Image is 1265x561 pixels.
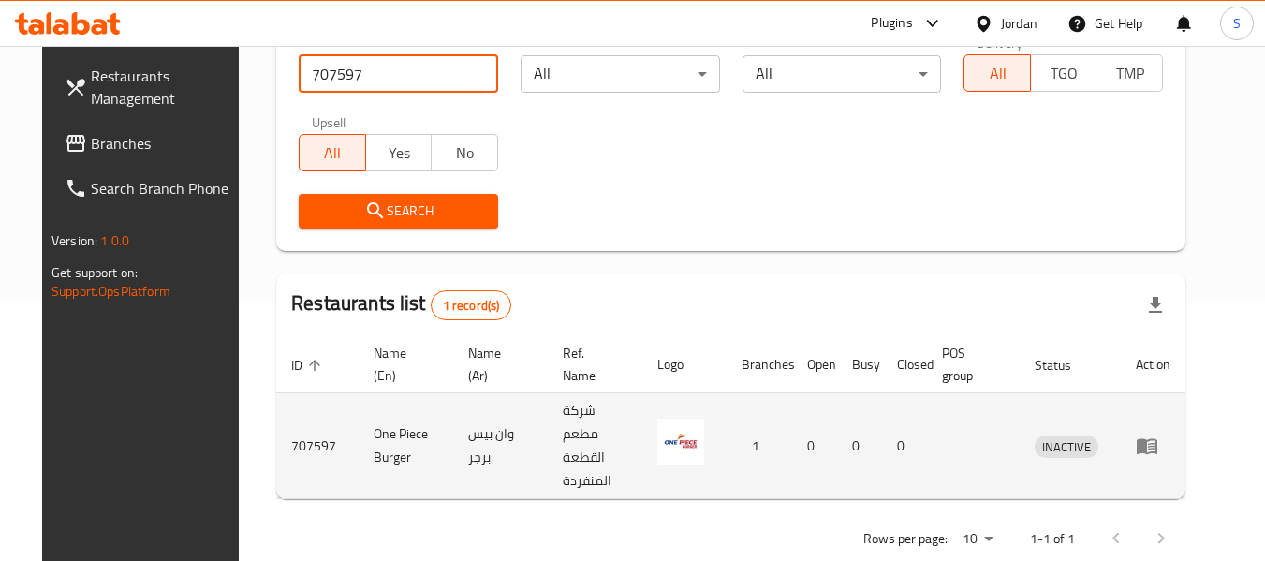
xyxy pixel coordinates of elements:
img: One Piece Burger [657,419,704,465]
span: Search [314,199,483,223]
span: Name (En) [374,342,431,387]
a: Branches [50,121,254,166]
button: No [431,134,498,171]
div: All [743,55,942,93]
button: Search [299,194,498,229]
td: 707597 [276,393,359,499]
span: POS group [942,342,997,387]
span: No [439,140,491,167]
span: Yes [374,140,425,167]
span: Name (Ar) [468,342,525,387]
button: Yes [365,134,433,171]
th: Busy [837,336,882,393]
div: INACTIVE [1035,436,1098,458]
span: 1 record(s) [432,297,511,315]
th: Action [1121,336,1185,393]
a: Search Branch Phone [50,166,254,211]
div: Total records count [431,290,512,320]
div: Plugins [871,12,912,35]
button: TGO [1030,54,1097,92]
p: Rows per page: [863,527,948,551]
h2: Restaurants list [291,289,511,320]
div: Jordan [1001,13,1037,34]
span: Search Branch Phone [91,177,239,199]
div: Export file [1133,283,1178,328]
span: Ref. Name [563,342,620,387]
td: 1 [727,393,792,499]
span: TGO [1038,60,1090,87]
td: 0 [882,393,927,499]
span: Get support on: [51,260,138,285]
span: S [1233,13,1241,34]
span: ID [291,354,327,376]
td: 0 [837,393,882,499]
span: Restaurants Management [91,65,239,110]
span: 1.0.0 [100,229,129,253]
td: One Piece Burger [359,393,453,499]
th: Branches [727,336,792,393]
td: 0 [792,393,837,499]
span: All [307,140,359,167]
span: Branches [91,132,239,155]
input: Search for restaurant name or ID.. [299,55,498,93]
div: Rows per page: [955,525,1000,554]
th: Open [792,336,837,393]
td: وان بيس برجر [453,393,548,499]
div: All [521,55,720,93]
button: All [963,54,1031,92]
label: Delivery [977,36,1023,49]
a: Restaurants Management [50,53,254,121]
a: Support.OpsPlatform [51,279,170,303]
span: Version: [51,229,97,253]
th: Logo [642,336,727,393]
button: All [299,134,366,171]
p: 1-1 of 1 [1030,527,1075,551]
td: شركة مطعم القطعة المنفردة [548,393,642,499]
span: Status [1035,354,1096,376]
th: Closed [882,336,927,393]
button: TMP [1096,54,1163,92]
span: TMP [1104,60,1155,87]
span: All [972,60,1023,87]
table: enhanced table [276,336,1185,499]
span: INACTIVE [1035,436,1098,458]
label: Upsell [312,115,346,128]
